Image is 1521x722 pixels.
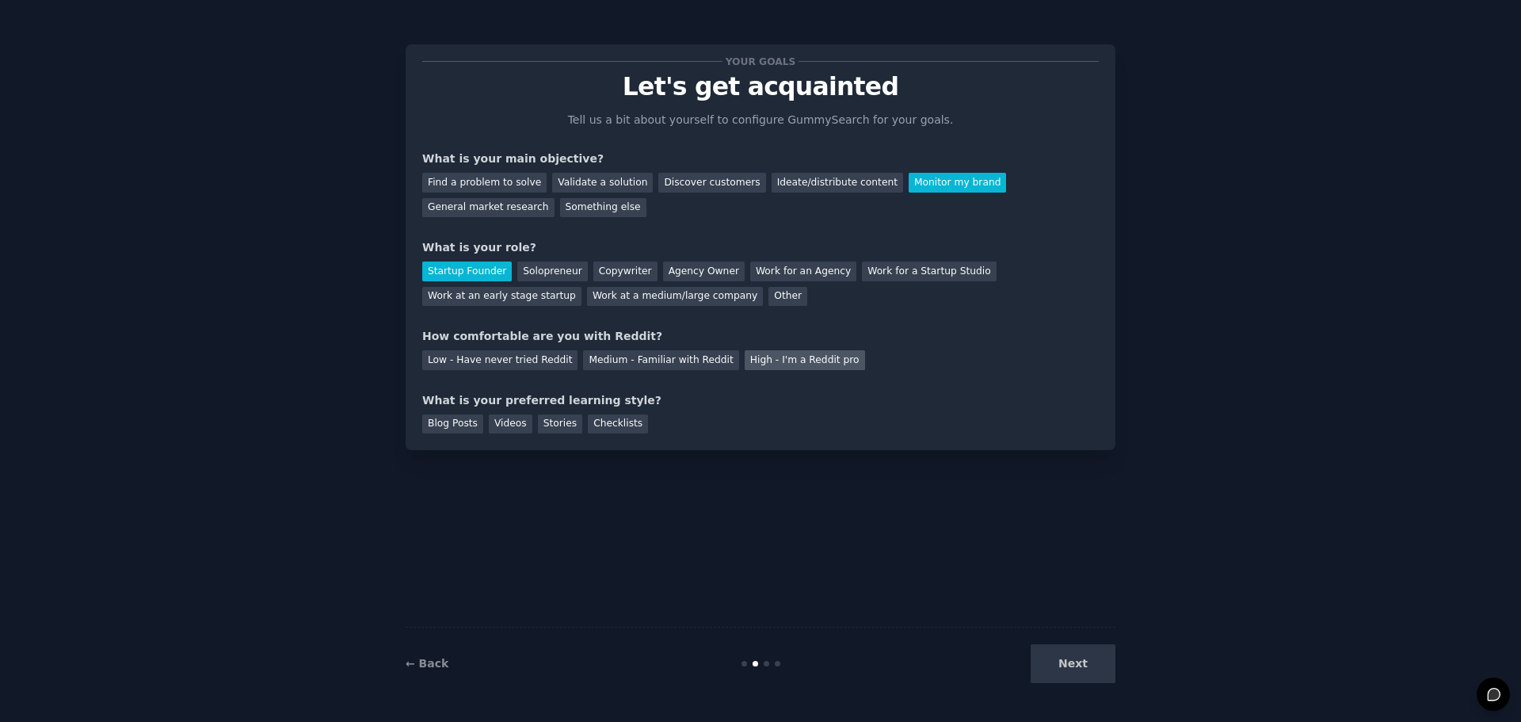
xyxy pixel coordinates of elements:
div: Work for an Agency [750,262,856,281]
div: Agency Owner [663,262,745,281]
div: What is your role? [422,239,1099,256]
div: Other [768,287,807,307]
p: Tell us a bit about yourself to configure GummySearch for your goals. [561,112,960,128]
div: General market research [422,198,555,218]
div: How comfortable are you with Reddit? [422,328,1099,345]
div: Work at an early stage startup [422,287,581,307]
div: What is your main objective? [422,151,1099,167]
div: Blog Posts [422,414,483,434]
div: Work at a medium/large company [587,287,763,307]
div: Work for a Startup Studio [862,262,996,281]
a: ← Back [406,657,448,670]
div: Something else [560,198,646,218]
div: Validate a solution [552,173,653,193]
div: Solopreneur [517,262,587,281]
div: Find a problem to solve [422,173,547,193]
div: What is your preferred learning style? [422,392,1099,409]
div: Monitor my brand [909,173,1006,193]
div: Checklists [588,414,648,434]
div: Ideate/distribute content [772,173,903,193]
div: Stories [538,414,582,434]
p: Let's get acquainted [422,73,1099,101]
div: Low - Have never tried Reddit [422,350,578,370]
div: Videos [489,414,532,434]
div: Startup Founder [422,262,512,281]
div: Medium - Familiar with Reddit [583,350,738,370]
div: Discover customers [658,173,765,193]
div: Copywriter [593,262,658,281]
span: Your goals [722,53,799,70]
div: High - I'm a Reddit pro [745,350,865,370]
